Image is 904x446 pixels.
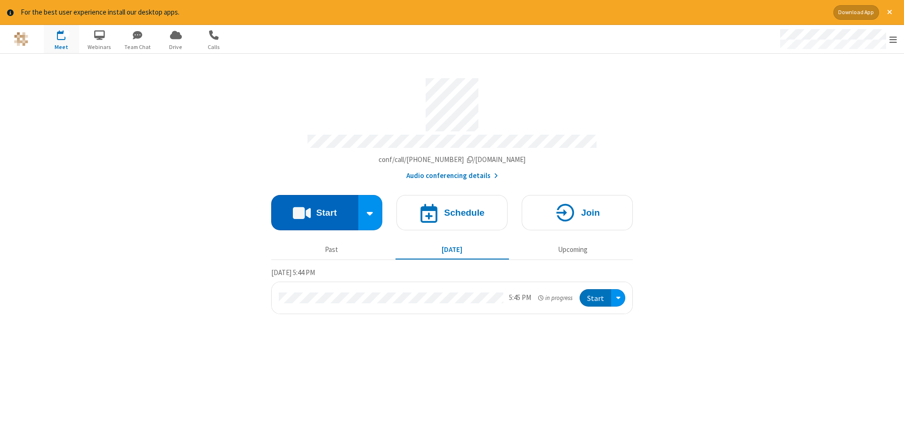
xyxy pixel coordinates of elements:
[21,7,826,18] div: For the best user experience install our desktop apps.
[516,241,630,259] button: Upcoming
[3,25,39,53] button: Logo
[581,208,600,217] h4: Join
[44,43,79,51] span: Meet
[522,195,633,230] button: Join
[271,195,358,230] button: Start
[580,289,611,307] button: Start
[379,154,526,165] button: Copy my meeting room linkCopy my meeting room link
[275,241,388,259] button: Past
[509,292,531,303] div: 5:45 PM
[271,267,633,314] section: Today's Meetings
[358,195,383,230] div: Start conference options
[316,208,337,217] h4: Start
[82,43,117,51] span: Webinars
[444,208,484,217] h4: Schedule
[833,5,879,20] button: Download App
[771,25,904,53] div: Open menu
[196,43,232,51] span: Calls
[611,289,625,307] div: Open menu
[395,241,509,259] button: [DATE]
[64,30,70,37] div: 1
[158,43,194,51] span: Drive
[14,32,28,46] img: QA Selenium DO NOT DELETE OR CHANGE
[379,155,526,164] span: Copy my meeting room link
[120,43,155,51] span: Team Chat
[271,71,633,181] section: Account details
[406,170,498,181] button: Audio conferencing details
[538,293,573,302] em: in progress
[882,5,897,20] button: Close alert
[396,195,508,230] button: Schedule
[271,268,315,277] span: [DATE] 5:44 PM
